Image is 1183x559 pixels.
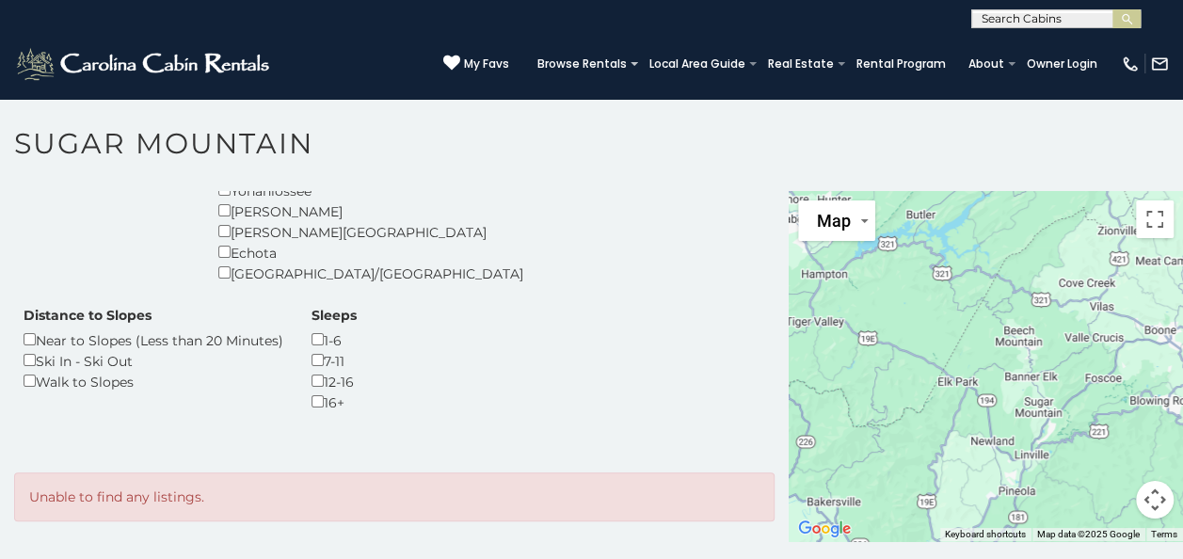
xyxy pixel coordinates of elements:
[759,51,843,77] a: Real Estate
[443,55,509,73] a: My Favs
[1151,529,1177,539] a: Terms (opens in new tab)
[24,350,283,371] div: Ski In - Ski Out
[312,371,357,391] div: 12-16
[959,51,1014,77] a: About
[1136,200,1174,238] button: Toggle fullscreen view
[798,200,875,241] button: Change map style
[24,371,283,391] div: Walk to Slopes
[817,211,851,231] span: Map
[528,51,636,77] a: Browse Rentals
[1017,51,1107,77] a: Owner Login
[312,306,357,325] label: Sleeps
[218,221,523,242] div: [PERSON_NAME][GEOGRAPHIC_DATA]
[1121,55,1140,73] img: phone-regular-white.png
[1136,481,1174,519] button: Map camera controls
[312,350,357,371] div: 7-11
[1037,529,1140,539] span: Map data ©2025 Google
[945,528,1026,541] button: Keyboard shortcuts
[640,51,755,77] a: Local Area Guide
[793,517,855,541] a: Open this area in Google Maps (opens a new window)
[793,517,855,541] img: Google
[847,51,955,77] a: Rental Program
[464,56,509,72] span: My Favs
[218,263,523,283] div: [GEOGRAPHIC_DATA]/[GEOGRAPHIC_DATA]
[29,487,759,506] p: Unable to find any listings.
[218,200,523,221] div: [PERSON_NAME]
[312,391,357,412] div: 16+
[312,329,357,350] div: 1-6
[1150,55,1169,73] img: mail-regular-white.png
[24,329,283,350] div: Near to Slopes (Less than 20 Minutes)
[24,306,152,325] label: Distance to Slopes
[218,242,523,263] div: Echota
[14,45,275,83] img: White-1-2.png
